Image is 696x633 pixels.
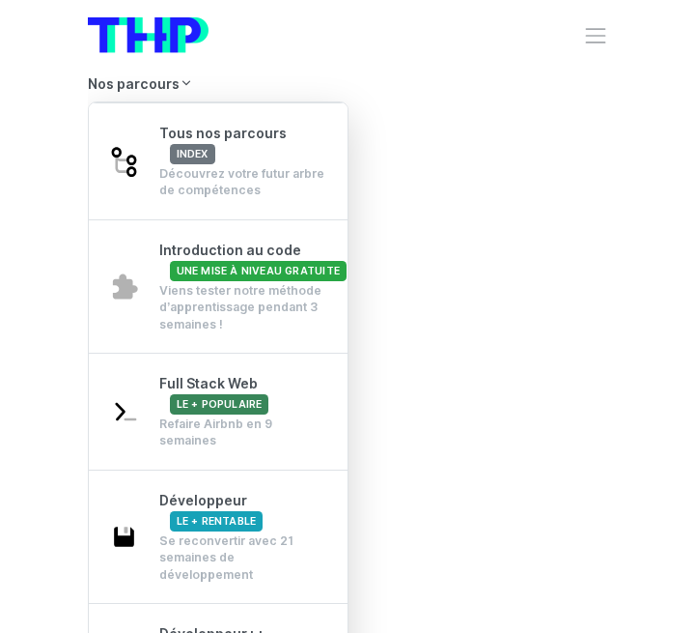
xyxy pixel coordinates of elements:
[159,376,268,412] span: Full Stack Web
[159,243,347,278] span: Introduction au code
[109,522,140,553] img: save-2003ce5719e3e880618d2f866ea23079.svg
[170,394,269,415] span: Le + populaire
[88,17,209,53] img: logo
[109,272,140,302] img: puzzle-4bde4084d90f9635442e68fcf97b7805.svg
[89,353,348,471] a: Full Stack WebLe + populaire Refaire Airbnb en 9 semaines
[89,470,348,604] a: DéveloppeurLe + rentable Se reconvertir avec 21 semaines de développement
[89,219,348,354] a: Introduction au codeUne mise à niveau gratuite Viens tester notre méthode d’apprentissage pendant...
[89,102,348,220] a: Tous nos parcoursindex Découvrez votre futur arbre de compétences
[170,261,347,281] span: Une mise à niveau gratuite
[583,23,608,48] button: Toggle navigation
[159,126,287,161] span: Tous nos parcours
[170,144,215,164] span: index
[109,396,140,427] img: terminal-92af89cfa8d47c02adae11eb3e7f907c.svg
[159,165,327,199] div: Découvrez votre futur arbre de compétences
[109,146,140,177] img: git-4-38d7f056ac829478e83c2c2dd81de47b.svg
[159,282,347,333] div: Viens tester notre méthode d’apprentissage pendant 3 semaines !
[159,493,263,529] span: Développeur
[159,532,327,584] div: Se reconvertir avec 21 semaines de développement
[170,511,264,532] span: Le + rentable
[159,416,327,449] div: Refaire Airbnb en 9 semaines
[88,68,609,101] a: Nos parcours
